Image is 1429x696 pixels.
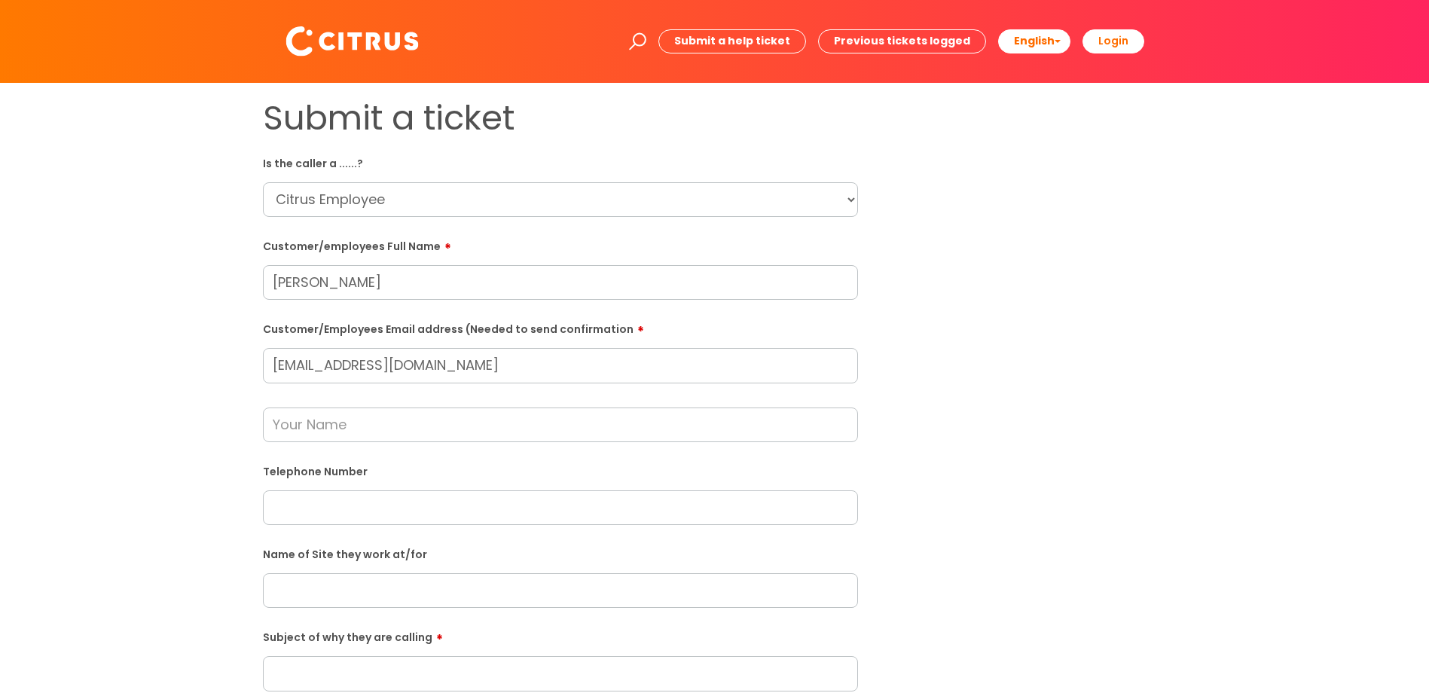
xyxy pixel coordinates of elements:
[263,462,858,478] label: Telephone Number
[818,29,986,53] a: Previous tickets logged
[263,626,858,644] label: Subject of why they are calling
[263,545,858,561] label: Name of Site they work at/for
[658,29,806,53] a: Submit a help ticket
[263,408,858,442] input: Your Name
[1098,33,1128,48] b: Login
[263,98,858,139] h1: Submit a ticket
[263,154,858,170] label: Is the caller a ......?
[1014,33,1055,48] span: English
[263,235,858,253] label: Customer/employees Full Name
[1082,29,1144,53] a: Login
[263,318,858,336] label: Customer/Employees Email address (Needed to send confirmation
[263,348,858,383] input: Email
